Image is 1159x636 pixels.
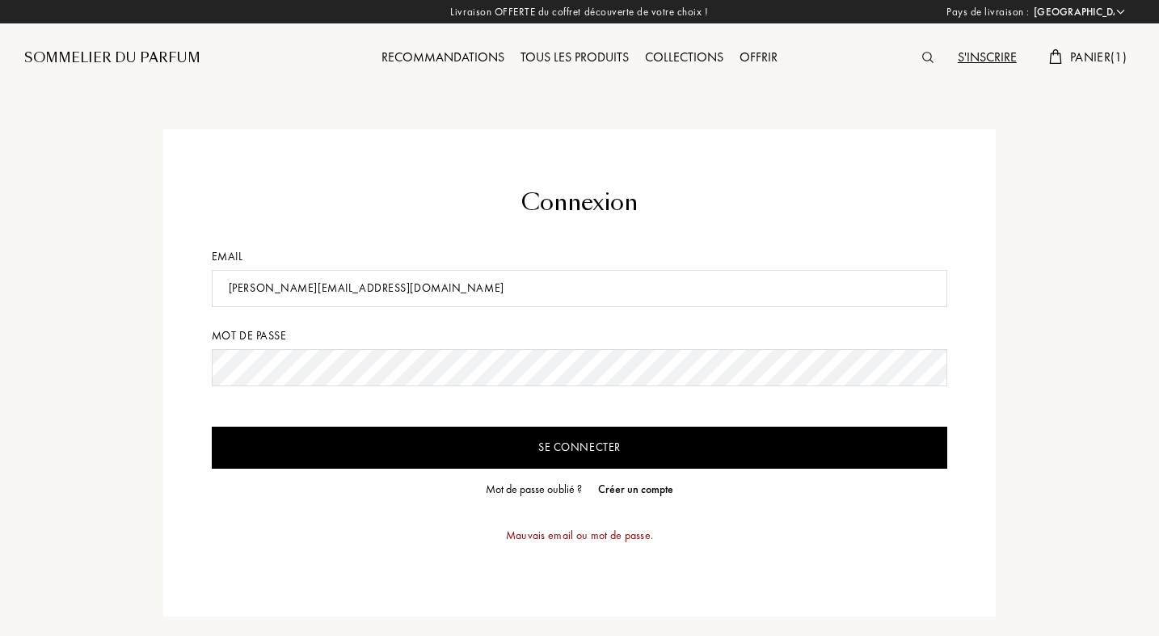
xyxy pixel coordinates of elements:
div: Collections [637,48,731,69]
div: Mauvais email ou mot de passe. [212,511,948,560]
input: Se connecter [212,427,948,469]
img: search_icn.svg [922,52,934,63]
div: Mot de passe oublié ? [486,481,582,498]
input: Email [212,270,948,307]
a: Offrir [731,48,786,65]
div: Tous les produits [512,48,637,69]
a: S'inscrire [950,48,1025,65]
div: Recommandations [373,48,512,69]
div: Connexion [212,186,948,220]
img: cart.svg [1049,49,1062,64]
div: Mot de passe [212,327,948,344]
span: Pays de livraison : [946,4,1030,20]
a: Recommandations [373,48,512,65]
div: S'inscrire [950,48,1025,69]
a: Tous les produits [512,48,637,65]
div: Email [212,248,948,265]
a: Créer un compte [590,481,673,498]
div: Offrir [731,48,786,69]
a: Sommelier du Parfum [24,48,200,68]
a: Collections [637,48,731,65]
div: Créer un compte [598,481,673,498]
span: Panier ( 1 ) [1070,48,1127,65]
